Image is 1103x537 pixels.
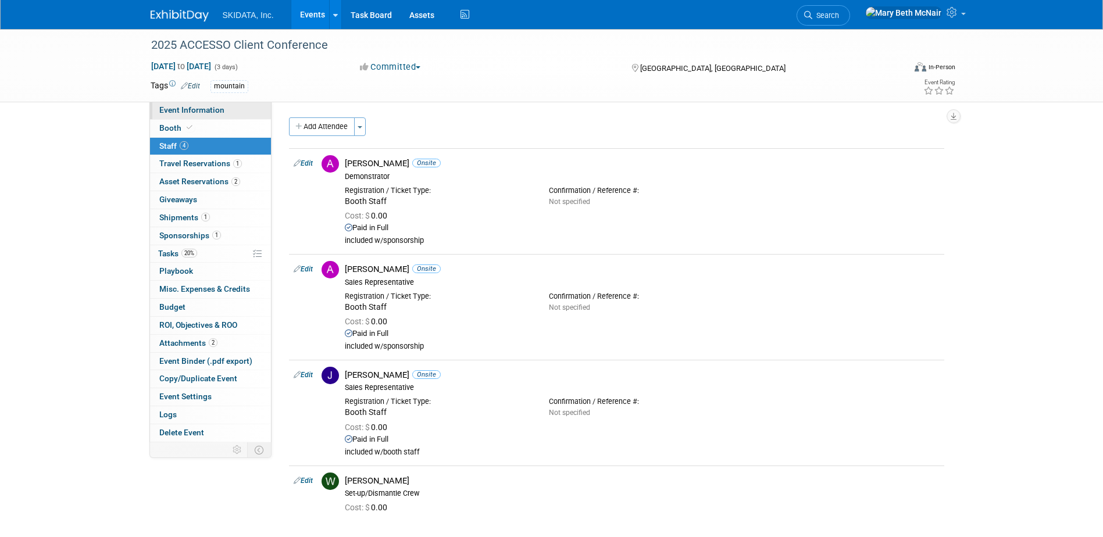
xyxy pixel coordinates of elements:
[210,80,248,92] div: mountain
[345,407,531,418] div: Booth Staff
[345,172,940,181] div: Demonstrator
[233,159,242,168] span: 1
[159,159,242,168] span: Travel Reservations
[345,423,371,432] span: Cost: $
[159,123,195,133] span: Booth
[181,82,200,90] a: Edit
[159,141,188,151] span: Staff
[915,62,926,71] img: Format-Inperson.png
[345,397,531,406] div: Registration / Ticket Type:
[345,370,940,381] div: [PERSON_NAME]
[159,410,177,419] span: Logs
[865,6,942,19] img: Mary Beth McNair
[412,159,441,167] span: Onsite
[294,265,313,273] a: Edit
[345,383,940,392] div: Sales Representative
[345,211,392,220] span: 0.00
[412,264,441,273] span: Onsite
[227,442,248,457] td: Personalize Event Tab Strip
[151,10,209,22] img: ExhibitDay
[345,489,940,498] div: Set-up/Dismantle Crew
[151,61,212,71] span: [DATE] [DATE]
[345,329,940,339] div: Paid in Full
[345,186,531,195] div: Registration / Ticket Type:
[213,63,238,71] span: (3 days)
[150,388,271,406] a: Event Settings
[345,236,940,246] div: included w/sponsorship
[159,284,250,293] span: Misc. Expenses & Credits
[150,353,271,370] a: Event Binder (.pdf export)
[150,191,271,209] a: Giveaways
[549,292,736,301] div: Confirmation / Reference #:
[212,231,221,239] span: 1
[159,266,193,275] span: Playbook
[150,209,271,227] a: Shipments1
[187,124,192,131] i: Booth reservation complete
[247,442,271,457] td: Toggle Event Tabs
[345,423,392,432] span: 0.00
[928,63,955,71] div: In-Person
[150,173,271,191] a: Asset Reservations2
[150,138,271,155] a: Staff4
[159,302,185,312] span: Budget
[159,374,237,383] span: Copy/Duplicate Event
[345,503,392,512] span: 0.00
[151,80,200,93] td: Tags
[150,370,271,388] a: Copy/Duplicate Event
[150,299,271,316] a: Budget
[294,477,313,485] a: Edit
[159,105,224,114] span: Event Information
[356,61,425,73] button: Committed
[549,186,736,195] div: Confirmation / Reference #:
[345,342,940,352] div: included w/sponsorship
[150,281,271,298] a: Misc. Expenses & Credits
[923,80,955,85] div: Event Rating
[549,303,590,312] span: Not specified
[812,11,839,20] span: Search
[231,177,240,186] span: 2
[345,196,531,207] div: Booth Staff
[345,292,531,301] div: Registration / Ticket Type:
[159,231,221,240] span: Sponsorships
[180,141,188,150] span: 4
[150,263,271,280] a: Playbook
[797,5,850,26] a: Search
[549,409,590,417] span: Not specified
[223,10,274,20] span: SKIDATA, Inc.
[289,117,355,136] button: Add Attendee
[150,227,271,245] a: Sponsorships1
[345,448,940,457] div: included w/booth staff
[345,223,940,233] div: Paid in Full
[322,472,339,490] img: W.jpg
[159,213,210,222] span: Shipments
[150,102,271,119] a: Event Information
[345,435,940,445] div: Paid in Full
[150,317,271,334] a: ROI, Objectives & ROO
[150,155,271,173] a: Travel Reservations1
[150,424,271,442] a: Delete Event
[345,158,940,169] div: [PERSON_NAME]
[549,397,736,406] div: Confirmation / Reference #:
[836,60,956,78] div: Event Format
[412,370,441,379] span: Onsite
[150,406,271,424] a: Logs
[345,475,940,486] div: [PERSON_NAME]
[181,249,197,257] span: 20%
[345,503,371,512] span: Cost: $
[159,195,197,204] span: Giveaways
[345,317,392,326] span: 0.00
[159,392,212,401] span: Event Settings
[640,64,786,73] span: [GEOGRAPHIC_DATA], [GEOGRAPHIC_DATA]
[159,338,217,348] span: Attachments
[159,356,252,366] span: Event Binder (.pdf export)
[147,35,887,56] div: 2025 ACCESSO Client Conference
[150,245,271,263] a: Tasks20%
[159,428,204,437] span: Delete Event
[345,317,371,326] span: Cost: $
[322,261,339,278] img: A.jpg
[322,155,339,173] img: A.jpg
[209,338,217,347] span: 2
[176,62,187,71] span: to
[150,120,271,137] a: Booth
[159,177,240,186] span: Asset Reservations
